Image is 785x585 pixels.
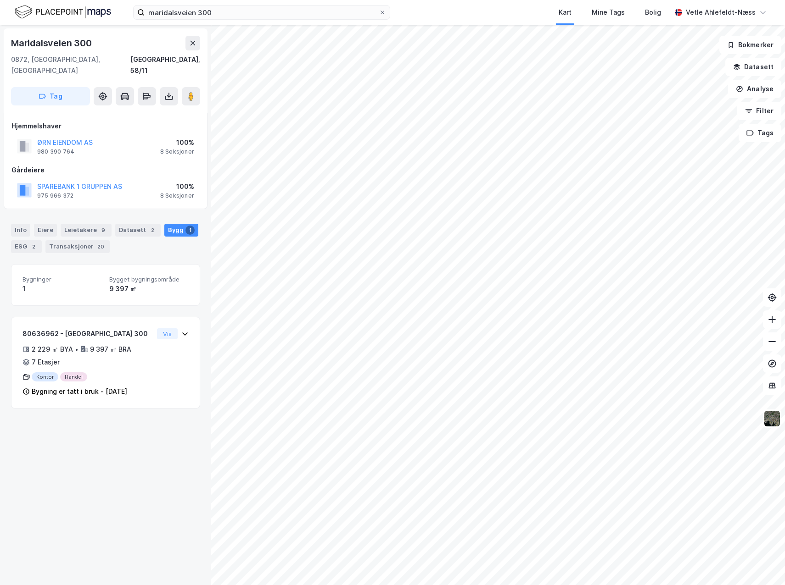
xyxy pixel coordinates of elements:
div: 0872, [GEOGRAPHIC_DATA], [GEOGRAPHIC_DATA] [11,54,130,76]
button: Vis [157,328,178,339]
div: Kart [559,7,572,18]
span: Bygninger [22,276,102,283]
div: 2 [29,242,38,251]
div: Maridalsveien 300 [11,36,94,50]
div: Bygg [164,224,198,237]
div: Bolig [645,7,661,18]
button: Analyse [728,80,781,98]
div: 100% [160,181,194,192]
button: Bokmerker [719,36,781,54]
button: Filter [737,102,781,120]
div: Bygning er tatt i bruk - [DATE] [32,386,127,397]
div: 7 Etasjer [32,357,60,368]
div: 975 966 372 [37,192,73,199]
div: 1 [185,226,195,235]
div: Mine Tags [592,7,625,18]
div: Info [11,224,30,237]
div: 8 Seksjoner [160,192,194,199]
div: 980 390 764 [37,148,74,155]
div: • [75,346,78,353]
div: [GEOGRAPHIC_DATA], 58/11 [130,54,200,76]
div: Datasett [115,224,161,237]
div: Hjemmelshaver [11,121,200,132]
div: Gårdeiere [11,165,200,176]
div: 8 Seksjoner [160,148,194,155]
span: Bygget bygningsområde [109,276,189,283]
img: logo.f888ab2527a4732fd821a326f86c7f29.svg [15,4,111,20]
div: Transaksjoner [45,240,110,253]
div: Vetle Ahlefeldt-Næss [686,7,756,18]
button: Tags [739,124,781,142]
iframe: Chat Widget [739,541,785,585]
div: 2 229 ㎡ BYA [32,344,73,355]
img: 9k= [763,410,781,427]
div: Leietakere [61,224,112,237]
button: Datasett [725,58,781,76]
div: 80636962 - [GEOGRAPHIC_DATA] 300 [22,328,153,339]
div: 1 [22,283,102,294]
div: Eiere [34,224,57,237]
input: Søk på adresse, matrikkel, gårdeiere, leietakere eller personer [145,6,379,19]
button: Tag [11,87,90,105]
div: 9 397 ㎡ BRA [90,344,131,355]
div: 9 [99,226,108,235]
div: ESG [11,240,42,253]
div: 2 [148,226,157,235]
div: Kontrollprogram for chat [739,541,785,585]
div: 100% [160,137,194,148]
div: 20 [95,242,106,251]
div: 9 397 ㎡ [109,283,189,294]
